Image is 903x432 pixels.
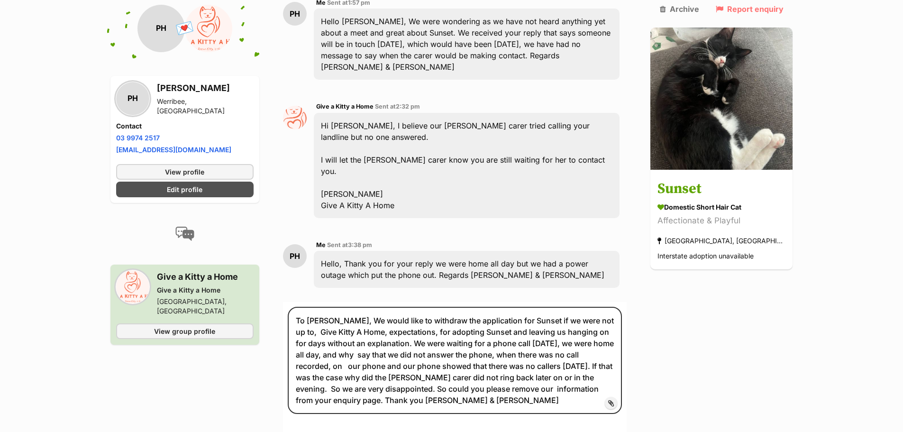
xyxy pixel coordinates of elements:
img: Give a Kitty a Home profile pic [185,5,232,52]
h4: Contact [116,121,254,131]
a: Edit profile [116,182,254,197]
div: Give a Kitty a Home [157,285,254,295]
div: PH [283,2,307,26]
span: Interstate adoption unavailable [657,252,754,260]
a: Archive [660,5,699,13]
span: 3:38 pm [348,241,372,248]
div: PH [137,5,185,52]
span: View profile [165,167,204,177]
div: Hello, Thank you for your reply we were home all day but we had a power outage which put the phon... [314,251,620,288]
img: conversation-icon-4a6f8262b818ee0b60e3300018af0b2d0b884aa5de6e9bcb8d3d4eeb1a70a7c4.svg [175,227,194,241]
div: [GEOGRAPHIC_DATA], [GEOGRAPHIC_DATA] [657,235,785,248]
span: Give a Kitty a Home [316,103,374,110]
img: Sunset [650,28,793,170]
a: View profile [116,164,254,180]
div: PH [116,82,149,115]
div: Affectionate & Playful [657,215,785,228]
div: Domestic Short Hair Cat [657,202,785,212]
span: View group profile [154,326,215,336]
div: Hi [PERSON_NAME], I believe our [PERSON_NAME] carer tried calling your landline but no one answer... [314,113,620,218]
div: Werribee, [GEOGRAPHIC_DATA] [157,97,254,116]
span: Sent at [375,103,420,110]
a: Sunset Domestic Short Hair Cat Affectionate & Playful [GEOGRAPHIC_DATA], [GEOGRAPHIC_DATA] Inters... [650,172,793,270]
span: 💌 [174,18,195,39]
a: 03 9974 2517 [116,134,160,142]
img: Give a Kitty a Home profile pic [116,270,149,303]
img: Give a Kitty a Home profile pic [283,106,307,129]
span: 2:32 pm [396,103,420,110]
div: PH [283,244,307,268]
span: Edit profile [167,184,202,194]
h3: Sunset [657,179,785,200]
a: [EMAIL_ADDRESS][DOMAIN_NAME] [116,146,231,154]
h3: Give a Kitty a Home [157,270,254,284]
a: Report enquiry [716,5,784,13]
h3: [PERSON_NAME] [157,82,254,95]
a: View group profile [116,323,254,339]
span: Me [316,241,326,248]
div: Hello [PERSON_NAME], We were wondering as we have not heard anything yet about a meet and great a... [314,9,620,80]
div: [GEOGRAPHIC_DATA], [GEOGRAPHIC_DATA] [157,297,254,316]
span: Sent at [327,241,372,248]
